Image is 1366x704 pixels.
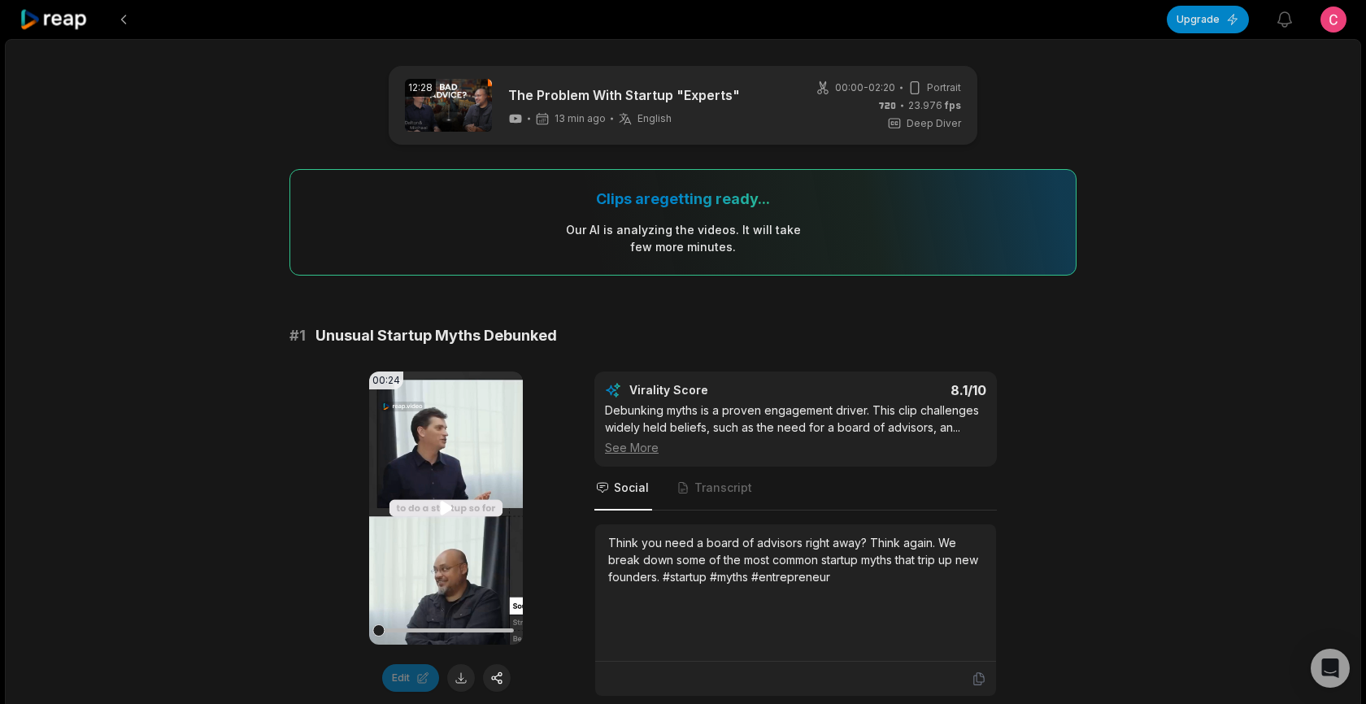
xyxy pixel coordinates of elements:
span: # 1 [289,324,306,347]
div: Open Intercom Messenger [1311,649,1350,688]
div: See More [605,439,986,456]
span: Unusual Startup Myths Debunked [315,324,557,347]
span: Deep Diver [907,116,961,131]
span: 00:00 - 02:20 [835,80,895,95]
span: 23.976 [908,98,961,113]
span: Transcript [694,480,752,496]
div: 8.1 /10 [812,382,987,398]
video: Your browser does not support mp4 format. [369,372,523,645]
a: The Problem With Startup "Experts" [508,85,740,105]
span: 13 min ago [555,112,606,125]
button: Edit [382,664,439,692]
div: Virality Score [629,382,804,398]
div: Clips are getting ready... [596,189,770,208]
span: English [637,112,672,125]
span: Social [614,480,649,496]
div: Debunking myths is a proven engagement driver. This clip challenges widely held beliefs, such as ... [605,402,986,456]
button: Upgrade [1167,6,1249,33]
div: Our AI is analyzing the video s . It will take few more minutes. [565,221,802,255]
div: Think you need a board of advisors right away? Think again. We break down some of the most common... [608,534,983,585]
span: Portrait [927,80,961,95]
nav: Tabs [594,467,997,511]
span: fps [945,99,961,111]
